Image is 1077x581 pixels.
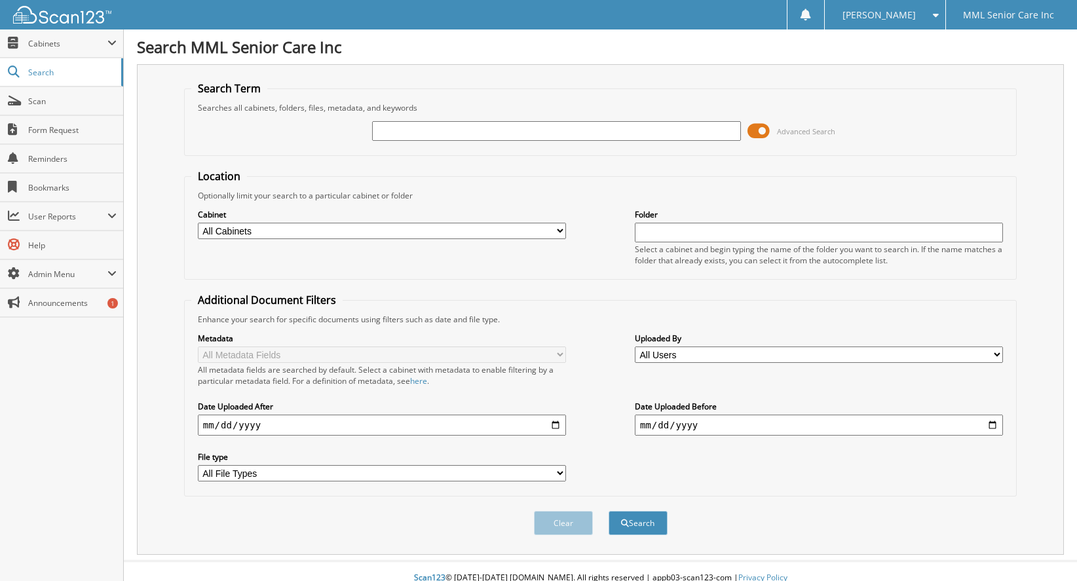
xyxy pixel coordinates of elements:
[28,182,117,193] span: Bookmarks
[635,401,1003,412] label: Date Uploaded Before
[410,375,427,386] a: here
[534,511,593,535] button: Clear
[28,240,117,251] span: Help
[963,11,1054,19] span: MML Senior Care Inc
[198,333,566,344] label: Metadata
[191,169,247,183] legend: Location
[28,269,107,280] span: Admin Menu
[635,333,1003,344] label: Uploaded By
[191,81,267,96] legend: Search Term
[28,96,117,107] span: Scan
[28,124,117,136] span: Form Request
[635,415,1003,436] input: end
[137,36,1064,58] h1: Search MML Senior Care Inc
[28,67,115,78] span: Search
[28,297,117,309] span: Announcements
[191,190,1010,201] div: Optionally limit your search to a particular cabinet or folder
[13,6,111,24] img: scan123-logo-white.svg
[28,211,107,222] span: User Reports
[107,298,118,309] div: 1
[198,209,566,220] label: Cabinet
[198,364,566,386] div: All metadata fields are searched by default. Select a cabinet with metadata to enable filtering b...
[191,102,1010,113] div: Searches all cabinets, folders, files, metadata, and keywords
[28,153,117,164] span: Reminders
[198,401,566,412] label: Date Uploaded After
[635,209,1003,220] label: Folder
[609,511,668,535] button: Search
[198,451,566,462] label: File type
[777,126,835,136] span: Advanced Search
[635,244,1003,266] div: Select a cabinet and begin typing the name of the folder you want to search in. If the name match...
[842,11,916,19] span: [PERSON_NAME]
[198,415,566,436] input: start
[28,38,107,49] span: Cabinets
[191,293,343,307] legend: Additional Document Filters
[191,314,1010,325] div: Enhance your search for specific documents using filters such as date and file type.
